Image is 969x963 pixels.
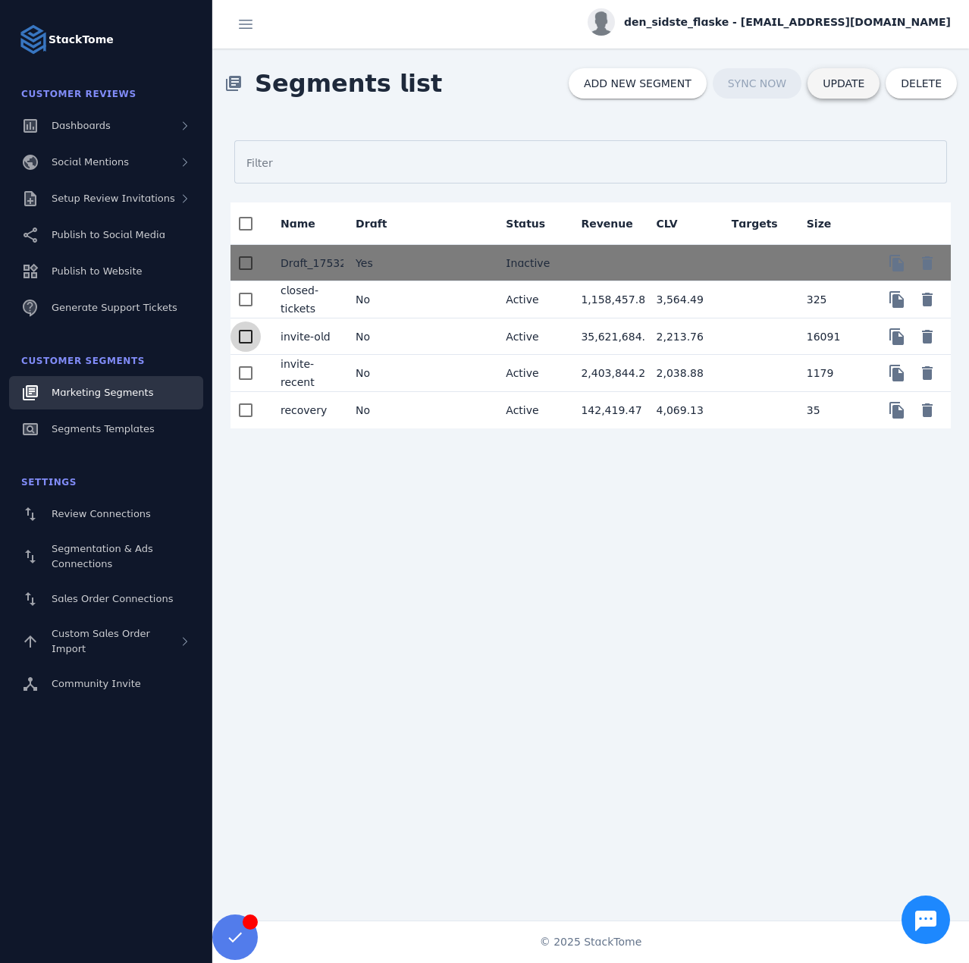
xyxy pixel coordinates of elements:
mat-cell: recovery [268,392,343,428]
mat-cell: 4,069.13 [644,392,720,428]
mat-cell: 2,213.76 [644,318,720,355]
mat-cell: 35,621,684.00 [569,318,644,355]
button: Copy [882,395,912,425]
mat-cell: 1,158,457.80 [569,281,644,318]
mat-cell: No [343,355,419,392]
mat-cell: 1179 [795,355,870,392]
button: Delete [912,248,942,278]
mat-cell: 325 [795,281,870,318]
mat-cell: 2,038.88 [644,355,720,392]
mat-cell: Inactive [494,245,569,281]
mat-cell: 142,419.47 [569,392,644,428]
div: CLV [657,216,691,231]
div: Draft [356,216,400,231]
mat-cell: No [343,281,419,318]
a: Review Connections [9,497,203,531]
button: Delete [912,322,942,352]
span: UPDATE [823,78,864,89]
a: Segments Templates [9,412,203,446]
button: DELETE [886,68,957,99]
button: Copy [882,358,912,388]
mat-cell: Active [494,281,569,318]
span: ADD NEW SEGMENT [584,78,691,89]
div: Revenue [581,216,632,231]
div: Size [807,216,832,231]
span: Custom Sales Order Import [52,628,150,654]
span: den_sidste_flaske - [EMAIL_ADDRESS][DOMAIN_NAME] [624,14,951,30]
button: Copy [882,284,912,315]
mat-cell: No [343,318,419,355]
span: Marketing Segments [52,387,153,398]
span: Segments list [243,53,454,114]
span: Customer Reviews [21,89,136,99]
mat-icon: library_books [224,74,243,93]
div: CLV [657,216,678,231]
span: DELETE [901,78,942,89]
span: Community Invite [52,678,141,689]
mat-cell: 16091 [795,318,870,355]
span: Settings [21,477,77,488]
span: Setup Review Invitations [52,193,175,204]
a: Generate Support Tickets [9,291,203,325]
span: © 2025 StackTome [540,934,642,950]
div: Status [506,216,545,231]
button: ADD NEW SEGMENT [569,68,707,99]
mat-cell: Active [494,392,569,428]
mat-header-cell: Targets [720,202,795,245]
button: Delete [912,358,942,388]
mat-cell: 35 [795,392,870,428]
span: Customer Segments [21,356,145,366]
button: UPDATE [807,68,880,99]
a: Marketing Segments [9,376,203,409]
mat-cell: invite-old [268,318,343,355]
img: Logo image [18,24,49,55]
mat-cell: Draft_1753296124482 [268,245,343,281]
button: Delete [912,395,942,425]
mat-cell: Active [494,318,569,355]
a: Community Invite [9,667,203,701]
a: Publish to Social Media [9,218,203,252]
a: Sales Order Connections [9,582,203,616]
button: Copy [882,248,912,278]
button: Copy [882,322,912,352]
mat-cell: Yes [343,245,419,281]
a: Publish to Website [9,255,203,288]
mat-cell: 3,564.49 [644,281,720,318]
div: Draft [356,216,387,231]
span: Publish to Website [52,265,142,277]
mat-cell: Active [494,355,569,392]
span: Segmentation & Ads Connections [52,543,153,569]
div: Name [281,216,315,231]
a: Segmentation & Ads Connections [9,534,203,579]
div: Name [281,216,329,231]
button: Delete [912,284,942,315]
span: Review Connections [52,508,151,519]
strong: StackTome [49,32,114,48]
span: Publish to Social Media [52,229,165,240]
mat-cell: closed-tickets [268,281,343,318]
div: Revenue [581,216,646,231]
mat-cell: 2,403,844.20 [569,355,644,392]
button: den_sidste_flaske - [EMAIL_ADDRESS][DOMAIN_NAME] [588,8,951,36]
img: profile.jpg [588,8,615,36]
div: Size [807,216,845,231]
span: Segments Templates [52,423,155,434]
mat-cell: No [343,392,419,428]
span: Sales Order Connections [52,593,173,604]
span: Social Mentions [52,156,129,168]
span: Dashboards [52,120,111,131]
div: Status [506,216,559,231]
span: Generate Support Tickets [52,302,177,313]
mat-label: Filter [246,157,273,169]
mat-cell: invite-recent [268,355,343,392]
